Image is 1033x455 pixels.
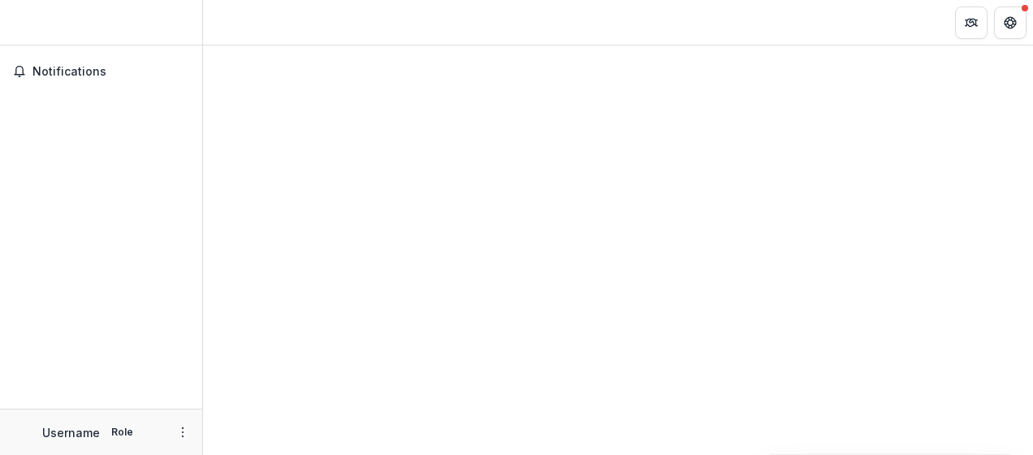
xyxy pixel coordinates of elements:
[994,6,1027,39] button: Get Help
[173,422,192,442] button: More
[32,65,189,79] span: Notifications
[6,58,196,84] button: Notifications
[106,425,138,440] p: Role
[955,6,988,39] button: Partners
[42,424,100,441] p: Username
